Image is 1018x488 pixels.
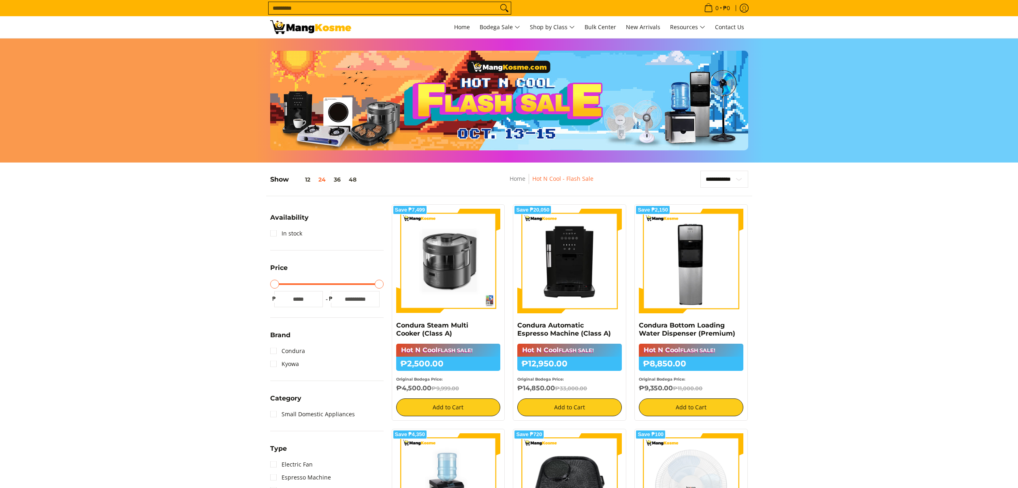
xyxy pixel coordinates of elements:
nav: Main Menu [359,16,748,38]
span: Category [270,395,301,402]
button: 36 [330,176,345,183]
span: New Arrivals [626,23,660,31]
button: 12 [289,176,314,183]
span: Bulk Center [585,23,616,31]
span: ₱0 [722,5,731,11]
summary: Open [270,265,288,277]
a: Kyowa [270,357,299,370]
a: Condura [270,345,305,357]
a: Hot N Cool - Flash Sale [532,175,593,182]
summary: Open [270,445,287,458]
img: Condura Bottom Loading Water Dispenser (Premium) [639,209,743,313]
button: 24 [314,176,330,183]
span: Save ₱100 [638,432,664,437]
button: 48 [345,176,361,183]
a: Home [510,175,525,182]
a: Electric Fan [270,458,313,471]
button: Search [498,2,511,14]
span: Bodega Sale [480,22,520,32]
img: Condura Automatic Espresso Machine (Class A) [517,209,622,313]
span: Price [270,265,288,271]
button: Add to Cart [396,398,501,416]
span: ₱ [270,295,278,303]
small: Original Bodega Price: [396,377,443,381]
a: Condura Bottom Loading Water Dispenser (Premium) [639,321,735,337]
span: Brand [270,332,290,338]
nav: Breadcrumbs [451,174,652,192]
h6: ₱12,950.00 [517,357,622,371]
a: Resources [666,16,709,38]
span: ₱ [327,295,335,303]
img: Condura Steam Multi Cooker (Class A) [396,209,501,313]
span: Save ₱7,499 [395,208,425,212]
a: Espresso Machine [270,471,331,484]
h6: ₱8,850.00 [639,357,743,371]
a: Contact Us [711,16,748,38]
summary: Open [270,214,309,227]
span: • [702,4,732,13]
img: Hot N Cool: Mang Kosme MID-PAYDAY APPLIANCES SALE! l Mang Kosme [270,20,351,34]
button: Add to Cart [517,398,622,416]
a: Bodega Sale [476,16,524,38]
del: ₱11,000.00 [673,385,702,392]
button: Add to Cart [639,398,743,416]
del: ₱33,000.00 [555,385,587,392]
span: Type [270,445,287,452]
span: Shop by Class [530,22,575,32]
a: Shop by Class [526,16,579,38]
a: Bulk Center [580,16,620,38]
summary: Open [270,395,301,408]
small: Original Bodega Price: [517,377,564,381]
span: Resources [670,22,705,32]
a: Small Domestic Appliances [270,408,355,421]
span: Save ₱720 [516,432,542,437]
span: Save ₱20,050 [516,208,549,212]
a: Condura Steam Multi Cooker (Class A) [396,321,468,337]
small: Original Bodega Price: [639,377,685,381]
span: Save ₱2,150 [638,208,668,212]
span: Save ₱4,350 [395,432,425,437]
span: Home [454,23,470,31]
h6: ₱9,350.00 [639,384,743,392]
span: 0 [714,5,720,11]
a: In stock [270,227,302,240]
a: Condura Automatic Espresso Machine (Class A) [517,321,611,337]
span: Contact Us [715,23,744,31]
del: ₱9,999.00 [431,385,459,392]
h6: ₱2,500.00 [396,357,501,371]
a: Home [450,16,474,38]
summary: Open [270,332,290,345]
a: New Arrivals [622,16,664,38]
h6: ₱4,500.00 [396,384,501,392]
h6: ₱14,850.00 [517,384,622,392]
span: Availability [270,214,309,221]
h5: Show [270,176,361,184]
